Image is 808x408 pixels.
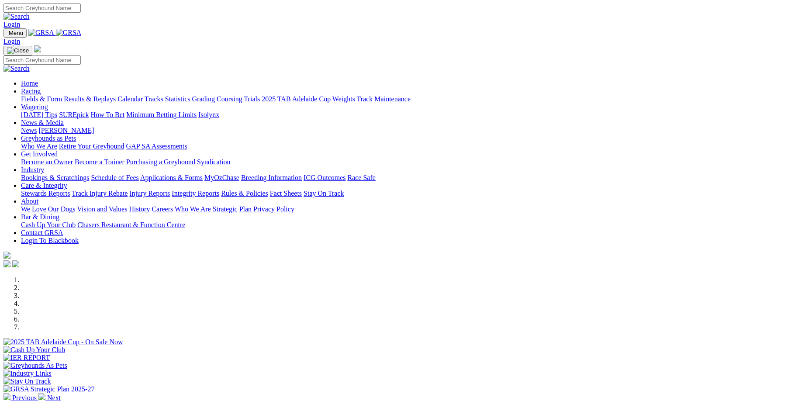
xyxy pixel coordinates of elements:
a: Applications & Forms [140,174,203,181]
button: Toggle navigation [3,46,32,55]
a: Previous [3,394,38,401]
button: Toggle navigation [3,28,27,38]
a: Get Involved [21,150,58,158]
div: Wagering [21,111,805,119]
a: History [129,205,150,213]
a: Tracks [145,95,163,103]
a: Strategic Plan [213,205,252,213]
a: Chasers Restaurant & Function Centre [77,221,185,228]
a: Retire Your Greyhound [59,142,124,150]
a: Wagering [21,103,48,111]
a: Cash Up Your Club [21,221,76,228]
a: Rules & Policies [221,190,268,197]
img: logo-grsa-white.png [3,252,10,259]
a: Vision and Values [77,205,127,213]
a: Calendar [117,95,143,103]
a: News [21,127,37,134]
img: chevron-left-pager-white.svg [3,393,10,400]
a: Track Injury Rebate [72,190,128,197]
a: [DATE] Tips [21,111,57,118]
a: Stewards Reports [21,190,70,197]
img: Close [7,47,29,54]
a: How To Bet [91,111,125,118]
img: Cash Up Your Club [3,346,65,354]
a: Bookings & Scratchings [21,174,89,181]
a: 2025 TAB Adelaide Cup [262,95,331,103]
a: Purchasing a Greyhound [126,158,195,166]
a: Industry [21,166,44,173]
a: Next [38,394,61,401]
a: Login [3,38,20,45]
div: News & Media [21,127,805,135]
a: About [21,197,38,205]
a: Weights [332,95,355,103]
a: Coursing [217,95,242,103]
a: Login [3,21,20,28]
img: GRSA Strategic Plan 2025-27 [3,385,94,393]
a: Bar & Dining [21,213,59,221]
a: Greyhounds as Pets [21,135,76,142]
a: Grading [192,95,215,103]
div: Care & Integrity [21,190,805,197]
a: [PERSON_NAME] [38,127,94,134]
a: Become a Trainer [75,158,124,166]
img: GRSA [56,29,82,37]
a: Careers [152,205,173,213]
a: Who We Are [21,142,57,150]
img: logo-grsa-white.png [34,45,41,52]
img: twitter.svg [12,260,19,267]
input: Search [3,3,81,13]
a: Who We Are [175,205,211,213]
img: 2025 TAB Adelaide Cup - On Sale Now [3,338,123,346]
a: Login To Blackbook [21,237,79,244]
img: IER REPORT [3,354,50,362]
a: Minimum Betting Limits [126,111,197,118]
a: Track Maintenance [357,95,411,103]
a: Fact Sheets [270,190,302,197]
a: MyOzChase [204,174,239,181]
a: Results & Replays [64,95,116,103]
a: Care & Integrity [21,182,67,189]
a: Syndication [197,158,230,166]
img: Search [3,65,30,73]
a: Become an Owner [21,158,73,166]
a: Schedule of Fees [91,174,138,181]
span: Previous [12,394,37,401]
span: Menu [9,30,23,36]
a: Fields & Form [21,95,62,103]
div: Bar & Dining [21,221,805,229]
a: Stay On Track [304,190,344,197]
a: SUREpick [59,111,89,118]
a: News & Media [21,119,64,126]
a: Integrity Reports [172,190,219,197]
img: chevron-right-pager-white.svg [38,393,45,400]
img: Industry Links [3,370,52,377]
a: We Love Our Dogs [21,205,75,213]
a: Privacy Policy [253,205,294,213]
div: Racing [21,95,805,103]
a: Contact GRSA [21,229,63,236]
img: Stay On Track [3,377,51,385]
a: Isolynx [198,111,219,118]
input: Search [3,55,81,65]
img: GRSA [28,29,54,37]
img: Search [3,13,30,21]
a: Home [21,80,38,87]
img: Greyhounds As Pets [3,362,67,370]
a: Racing [21,87,41,95]
div: Get Involved [21,158,805,166]
a: Trials [244,95,260,103]
img: facebook.svg [3,260,10,267]
a: Injury Reports [129,190,170,197]
a: Breeding Information [241,174,302,181]
span: Next [47,394,61,401]
a: GAP SA Assessments [126,142,187,150]
a: Race Safe [347,174,375,181]
div: Industry [21,174,805,182]
a: Statistics [165,95,190,103]
div: About [21,205,805,213]
div: Greyhounds as Pets [21,142,805,150]
a: ICG Outcomes [304,174,345,181]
